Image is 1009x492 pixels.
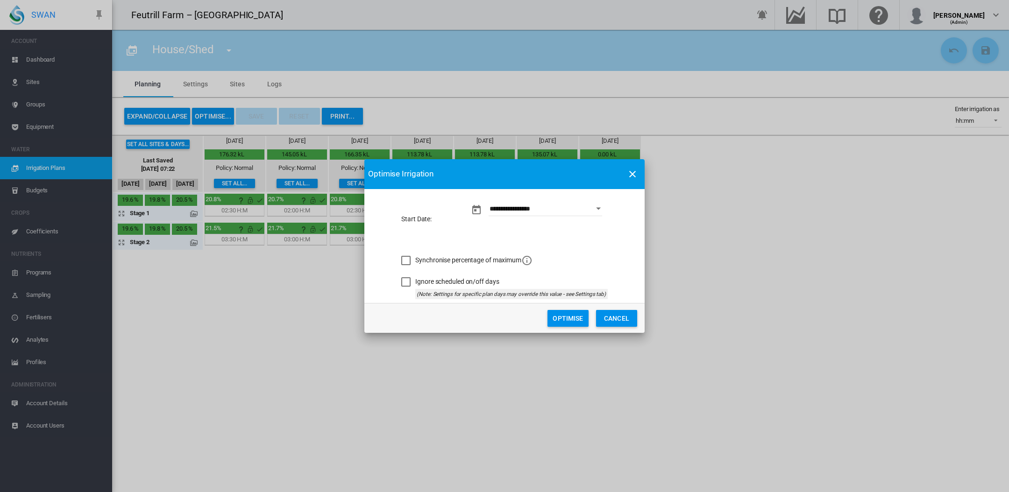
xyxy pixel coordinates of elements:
[401,255,533,266] md-checkbox: Synchronise percentage of maximum
[401,215,463,224] label: Start Date:
[364,159,645,333] md-dialog: Start Date: ...
[590,200,607,217] button: Open calendar
[368,169,433,180] span: Optimise Irrigation
[547,310,589,327] button: Optimise
[623,165,642,183] button: icon-close
[401,277,499,287] md-checkbox: Ignore scheduled on/off days
[467,201,486,219] button: md-calendar
[596,310,637,327] button: Cancel
[415,256,533,264] span: Synchronise percentage of maximum
[415,289,608,299] div: (Note: Settings for specific plan days may override this value - see Settings tab)
[521,255,533,266] md-icon: icon-information-outline
[415,277,499,287] div: Ignore scheduled on/off days
[627,169,638,180] md-icon: icon-close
